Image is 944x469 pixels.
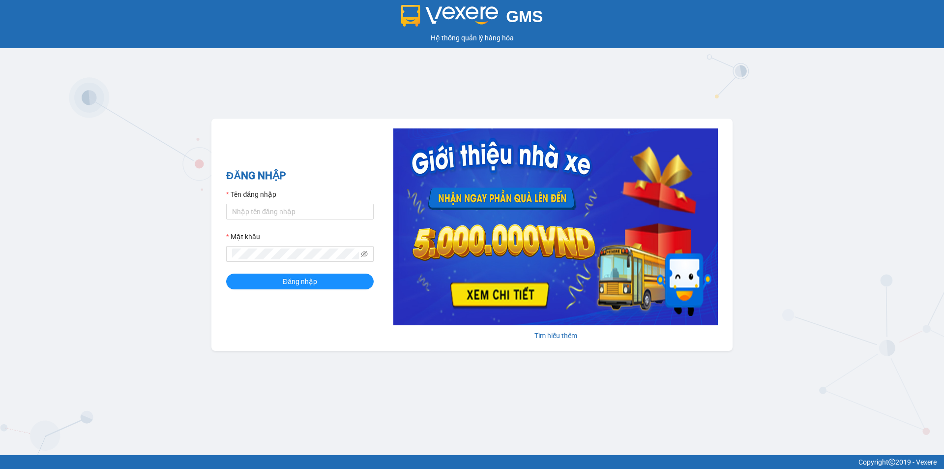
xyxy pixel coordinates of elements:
span: Đăng nhập [283,276,317,287]
div: Copyright 2019 - Vexere [7,457,937,468]
span: copyright [888,459,895,466]
img: logo 2 [401,5,499,27]
img: banner-0 [393,128,718,325]
input: Tên đăng nhập [226,204,374,219]
h2: ĐĂNG NHẬP [226,168,374,184]
a: GMS [401,15,543,23]
label: Mật khẩu [226,231,260,242]
div: Tìm hiểu thêm [393,330,718,341]
span: GMS [506,7,543,26]
label: Tên đăng nhập [226,189,276,200]
input: Mật khẩu [232,249,359,259]
span: eye-invisible [361,250,368,257]
div: Hệ thống quản lý hàng hóa [2,32,942,43]
button: Đăng nhập [226,274,374,289]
